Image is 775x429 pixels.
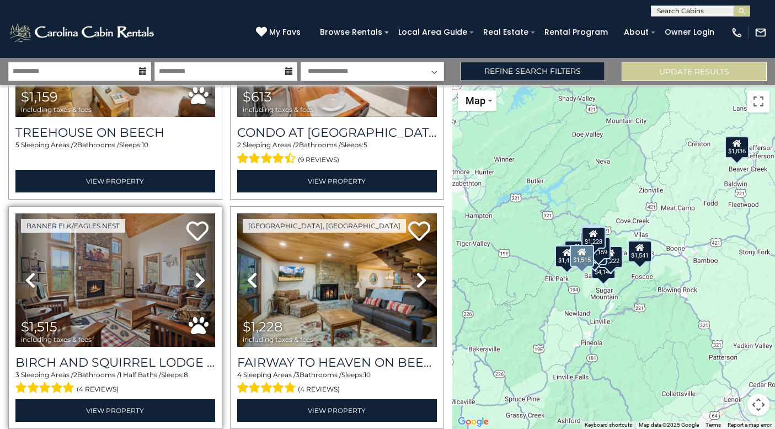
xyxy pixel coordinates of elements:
div: $1,222 [598,246,623,268]
img: thumbnail_166426344.jpeg [237,213,437,347]
a: Add to favorites [408,220,430,244]
span: $1,228 [243,319,282,335]
div: Sleeping Areas / Bathrooms / Sleeps: [15,140,215,167]
span: $1,515 [21,319,57,335]
h3: Condo at Pinnacle Inn Resort [237,125,437,140]
span: 2 [237,141,241,149]
div: $1,541 [628,240,652,262]
span: 10 [142,141,148,149]
div: $1,606 [581,226,605,248]
img: thumbnail_164375138.jpeg [15,213,215,347]
a: Report a map error [728,422,772,428]
span: 2 [295,141,299,149]
a: Local Area Guide [393,24,473,41]
span: 2 [73,141,77,149]
button: Update Results [622,62,767,81]
div: Sleeping Areas / Bathrooms / Sleeps: [237,140,437,167]
a: Treehouse On Beech [15,125,215,140]
span: 3 [15,371,19,379]
span: Map data ©2025 Google [639,422,699,428]
div: $1,412 [555,245,580,267]
a: My Favs [256,26,303,39]
img: White-1-2.png [8,22,157,44]
span: 3 [296,371,300,379]
button: Map camera controls [747,394,769,416]
h3: Birch and Squirrel Lodge at Eagles Nest [15,355,215,370]
a: Rental Program [539,24,613,41]
img: Google [455,415,491,429]
button: Toggle fullscreen view [747,90,769,112]
a: Real Estate [478,24,534,41]
span: including taxes & fees [21,106,92,113]
div: Sleeping Areas / Bathrooms / Sleeps: [237,370,437,396]
span: 1 Half Baths / [119,371,161,379]
div: $1,515 [570,245,594,267]
span: 2 [73,371,77,379]
span: 10 [364,371,371,379]
span: $613 [243,89,272,105]
a: View Property [237,170,437,192]
div: $1,771 [580,232,605,254]
span: (9 reviews) [298,153,339,167]
span: My Favs [269,26,301,38]
div: $1,961 [564,240,589,262]
a: Fairway to Heaven on Beech [237,355,437,370]
a: View Property [237,399,437,422]
span: including taxes & fees [243,336,313,343]
button: Keyboard shortcuts [585,421,632,429]
a: Banner Elk/Eagles Nest [21,219,125,233]
span: 5 [15,141,19,149]
a: Condo at [GEOGRAPHIC_DATA] [237,125,437,140]
span: including taxes & fees [21,336,92,343]
a: View Property [15,170,215,192]
img: mail-regular-white.png [755,26,767,39]
span: (4 reviews) [298,382,340,396]
button: Change map style [458,90,496,111]
img: phone-regular-white.png [731,26,743,39]
a: [GEOGRAPHIC_DATA], [GEOGRAPHIC_DATA] [243,219,406,233]
span: $1,159 [21,89,58,105]
div: $4,148 [591,257,616,279]
span: including taxes & fees [243,106,313,113]
span: 5 [364,141,367,149]
span: Map [466,95,485,106]
a: Add to favorites [186,220,209,244]
a: Open this area in Google Maps (opens a new window) [455,415,491,429]
span: 8 [184,371,188,379]
span: 4 [237,371,242,379]
a: Birch and Squirrel Lodge at [GEOGRAPHIC_DATA] [15,355,215,370]
a: Terms (opens in new tab) [705,422,721,428]
a: About [618,24,654,41]
a: Owner Login [659,24,720,41]
div: $1,836 [725,136,749,158]
a: Browse Rentals [314,24,388,41]
div: $887 [582,224,602,246]
div: $1,228 [582,227,606,249]
span: (4 reviews) [77,382,119,396]
a: Refine Search Filters [461,62,606,81]
a: View Property [15,399,215,422]
div: Sleeping Areas / Bathrooms / Sleeps: [15,370,215,396]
